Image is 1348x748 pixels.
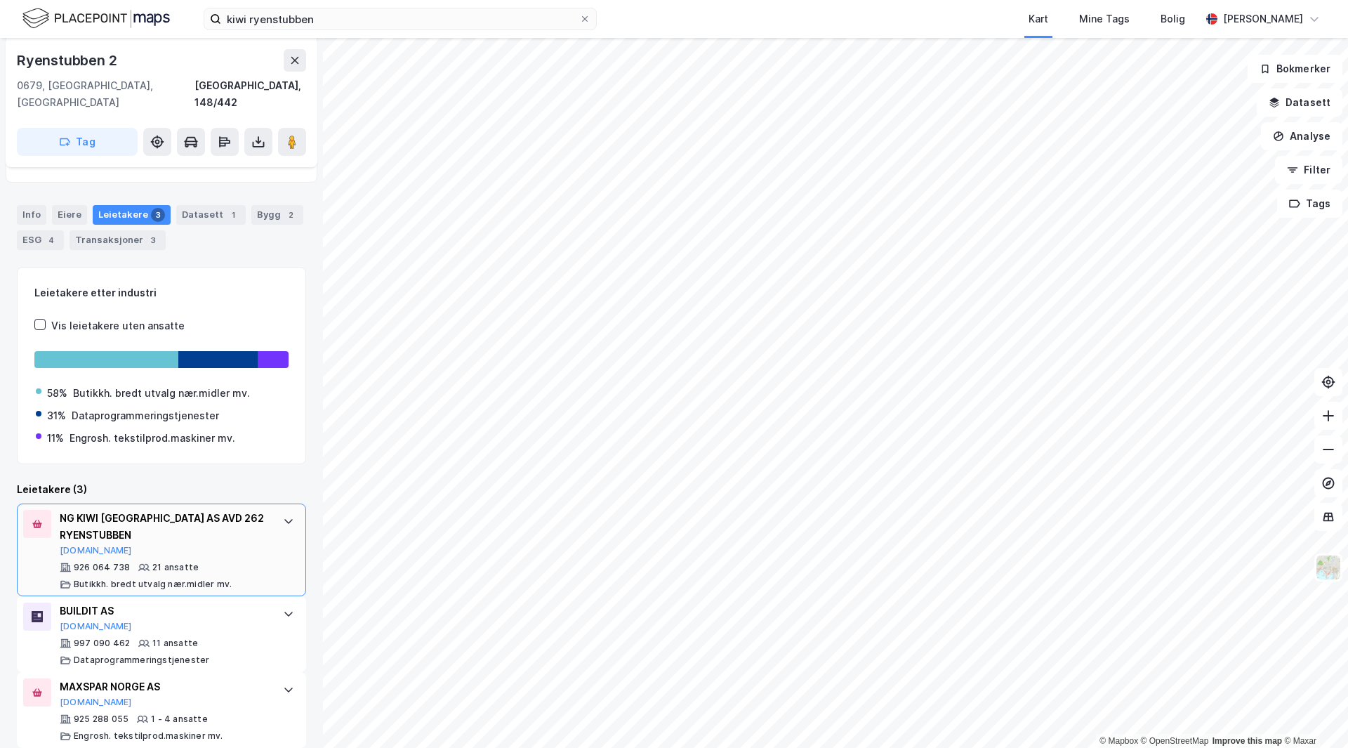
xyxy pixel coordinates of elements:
[34,284,289,301] div: Leietakere etter industri
[17,49,119,72] div: Ryenstubben 2
[74,714,128,725] div: 925 288 055
[151,714,208,725] div: 1 - 4 ansatte
[70,430,235,447] div: Engrosh. tekstilprod.maskiner mv.
[152,562,199,573] div: 21 ansatte
[60,603,269,619] div: BUILDIT AS
[1099,736,1138,746] a: Mapbox
[60,621,132,632] button: [DOMAIN_NAME]
[1248,55,1342,83] button: Bokmerker
[74,579,232,590] div: Butikkh. bredt utvalg nær.midler mv.
[17,77,194,111] div: 0679, [GEOGRAPHIC_DATA], [GEOGRAPHIC_DATA]
[284,208,298,222] div: 2
[73,385,250,402] div: Butikkh. bredt utvalg nær.midler mv.
[51,317,185,334] div: Vis leietakere uten ansatte
[1278,681,1348,748] div: Kontrollprogram for chat
[226,208,240,222] div: 1
[70,230,166,250] div: Transaksjoner
[60,545,132,556] button: [DOMAIN_NAME]
[1212,736,1282,746] a: Improve this map
[1277,190,1342,218] button: Tags
[60,678,269,695] div: MAXSPAR NORGE AS
[93,205,171,225] div: Leietakere
[1261,122,1342,150] button: Analyse
[1029,11,1048,27] div: Kart
[251,205,303,225] div: Bygg
[22,6,170,31] img: logo.f888ab2527a4732fd821a326f86c7f29.svg
[17,128,138,156] button: Tag
[1315,554,1342,581] img: Z
[151,208,165,222] div: 3
[44,233,58,247] div: 4
[194,77,306,111] div: [GEOGRAPHIC_DATA], 148/442
[47,407,66,424] div: 31%
[17,205,46,225] div: Info
[17,481,306,498] div: Leietakere (3)
[146,233,160,247] div: 3
[1141,736,1209,746] a: OpenStreetMap
[60,697,132,708] button: [DOMAIN_NAME]
[152,638,198,649] div: 11 ansatte
[52,205,87,225] div: Eiere
[74,638,130,649] div: 997 090 462
[47,385,67,402] div: 58%
[1257,88,1342,117] button: Datasett
[1079,11,1130,27] div: Mine Tags
[1278,681,1348,748] iframe: Chat Widget
[221,8,579,29] input: Søk på adresse, matrikkel, gårdeiere, leietakere eller personer
[1161,11,1185,27] div: Bolig
[17,230,64,250] div: ESG
[60,510,269,544] div: NG KIWI [GEOGRAPHIC_DATA] AS AVD 262 RYENSTUBBEN
[176,205,246,225] div: Datasett
[1223,11,1303,27] div: [PERSON_NAME]
[74,730,223,742] div: Engrosh. tekstilprod.maskiner mv.
[1275,156,1342,184] button: Filter
[74,562,130,573] div: 926 064 738
[72,407,219,424] div: Dataprogrammeringstjenester
[74,655,209,666] div: Dataprogrammeringstjenester
[47,430,64,447] div: 11%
